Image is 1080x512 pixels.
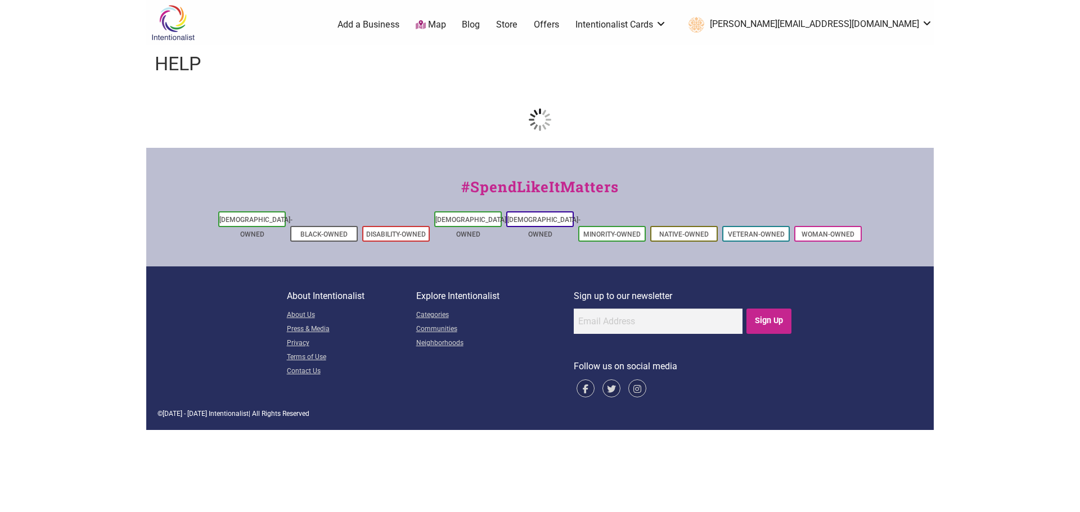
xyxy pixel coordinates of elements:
a: Offers [534,19,559,31]
input: Sign Up [746,309,792,334]
a: Terms of Use [287,351,416,365]
a: [DEMOGRAPHIC_DATA]-Owned [219,216,292,238]
a: [PERSON_NAME][EMAIL_ADDRESS][DOMAIN_NAME] [683,15,933,35]
a: Privacy [287,337,416,351]
a: About Us [287,309,416,323]
img: Intentionalist [146,4,200,41]
a: Blog [462,19,480,31]
a: Store [496,19,517,31]
p: Explore Intentionalist [416,289,574,303]
p: Follow us on social media [574,359,794,374]
a: Native-Owned [659,230,709,238]
span: Intentionalist [209,410,249,418]
img: Loading... [529,108,551,131]
div: #SpendLikeItMatters [146,176,934,209]
a: Minority-Owned [583,230,641,238]
div: © | All Rights Reserved [157,409,922,419]
a: Press & Media [287,323,416,337]
p: Sign up to our newsletter [574,289,794,303]
a: Woman-Owned [802,230,854,238]
a: Map [416,19,446,31]
input: Email Address [574,309,742,334]
a: Contact Us [287,365,416,379]
a: [DEMOGRAPHIC_DATA]-Owned [507,216,580,238]
li: carmen@iexaminer.org [683,15,933,35]
a: Neighborhoods [416,337,574,351]
a: Black-Owned [300,230,348,238]
a: Veteran-Owned [728,230,785,238]
a: Intentionalist Cards [575,19,667,31]
p: About Intentionalist [287,289,416,303]
a: Communities [416,323,574,337]
h1: Help [155,51,201,78]
span: [DATE] - [DATE] [163,410,207,418]
a: Categories [416,309,574,323]
a: Add a Business [337,19,399,31]
a: Disability-Owned [366,230,426,238]
a: [DEMOGRAPHIC_DATA]-Owned [435,216,508,238]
